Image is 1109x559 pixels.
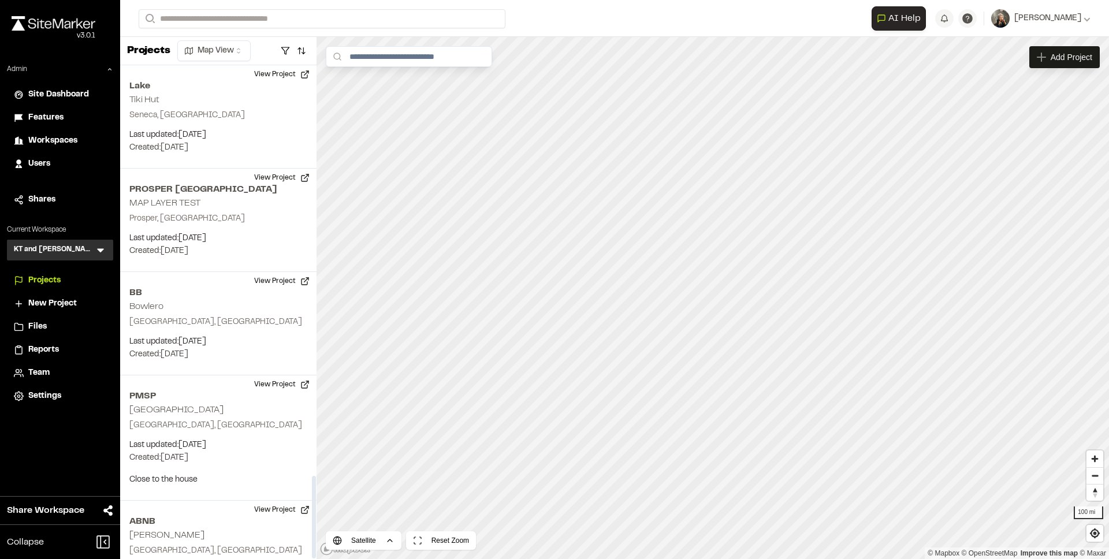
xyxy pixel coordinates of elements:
h3: KT and [PERSON_NAME] [14,244,95,256]
p: Last updated: [DATE] [129,336,307,348]
h2: PMSP [129,389,307,403]
button: View Project [247,375,317,394]
button: View Project [247,65,317,84]
a: Team [14,367,106,379]
h2: ABNB [129,515,307,528]
a: Mapbox [928,549,959,557]
button: Reset bearing to north [1086,484,1103,501]
button: Zoom in [1086,450,1103,467]
p: Projects [127,43,170,59]
canvas: Map [317,37,1109,559]
span: Files [28,321,47,333]
p: [GEOGRAPHIC_DATA], [GEOGRAPHIC_DATA] [129,545,307,557]
span: Reset bearing to north [1086,485,1103,501]
p: Created: [DATE] [129,452,307,464]
a: Workspaces [14,135,106,147]
p: Created: [DATE] [129,348,307,361]
a: Files [14,321,106,333]
a: Maxar [1080,549,1106,557]
a: Features [14,111,106,124]
a: New Project [14,297,106,310]
span: Collapse [7,535,44,549]
button: Satellite [326,531,401,550]
button: Search [139,9,159,28]
p: Seneca, [GEOGRAPHIC_DATA] [129,109,307,122]
p: Current Workspace [7,225,113,235]
div: 100 mi [1074,506,1103,519]
span: Workspaces [28,135,77,147]
a: Settings [14,390,106,403]
a: Shares [14,193,106,206]
a: OpenStreetMap [962,549,1018,557]
span: [PERSON_NAME] [1014,12,1081,25]
p: Prosper, [GEOGRAPHIC_DATA] [129,213,307,225]
button: [PERSON_NAME] [991,9,1091,28]
h2: MAP LAYER TEST [129,199,200,207]
span: Site Dashboard [28,88,89,101]
a: Reports [14,344,106,356]
a: Map feedback [1021,549,1078,557]
h2: PROSPER [GEOGRAPHIC_DATA] [129,182,307,196]
span: Settings [28,390,61,403]
h2: Lake [129,79,307,93]
p: Last updated: [DATE] [129,439,307,452]
p: Close to the house [129,474,307,486]
span: Share Workspace [7,504,84,517]
h2: [GEOGRAPHIC_DATA] [129,406,224,414]
span: Reports [28,344,59,356]
div: Oh geez...please don't... [12,31,95,41]
button: Reset Zoom [406,531,476,550]
span: Projects [28,274,61,287]
span: Features [28,111,64,124]
button: Zoom out [1086,467,1103,484]
a: Mapbox logo [320,542,371,556]
span: Users [28,158,50,170]
h2: Bowlero [129,303,163,311]
button: Open AI Assistant [872,6,926,31]
button: View Project [247,272,317,290]
h2: [PERSON_NAME] [129,531,204,539]
p: Last updated: [DATE] [129,232,307,245]
h2: Tiki Hut [129,96,159,104]
img: User [991,9,1010,28]
button: Find my location [1086,525,1103,542]
span: Add Project [1051,51,1092,63]
p: Admin [7,64,27,74]
span: Shares [28,193,55,206]
div: Open AI Assistant [872,6,931,31]
span: AI Help [888,12,921,25]
a: Projects [14,274,106,287]
img: rebrand.png [12,16,95,31]
button: View Project [247,501,317,519]
p: [GEOGRAPHIC_DATA], [GEOGRAPHIC_DATA] [129,316,307,329]
h2: BB [129,286,307,300]
p: Created: [DATE] [129,141,307,154]
p: [GEOGRAPHIC_DATA], [GEOGRAPHIC_DATA] [129,419,307,432]
button: View Project [247,169,317,187]
a: Users [14,158,106,170]
a: Site Dashboard [14,88,106,101]
span: New Project [28,297,77,310]
span: Zoom out [1086,468,1103,484]
span: Team [28,367,50,379]
p: Last updated: [DATE] [129,129,307,141]
p: Created: [DATE] [129,245,307,258]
